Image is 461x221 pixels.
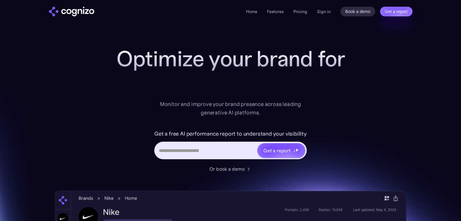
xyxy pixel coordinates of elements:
[209,165,252,173] a: Or book a demo
[293,150,296,153] img: star
[257,143,306,158] a: Get a reportstarstarstar
[154,129,307,162] form: Hero URL Input Form
[49,7,94,16] img: cognizo logo
[209,165,245,173] div: Or book a demo
[340,7,375,16] a: Book a demo
[317,8,331,15] a: Sign in
[293,9,307,14] a: Pricing
[49,7,94,16] a: home
[156,100,305,117] div: Monitor and improve your brand presence across leading generative AI platforms.
[295,148,299,152] img: star
[109,47,352,71] h1: Optimize your brand for
[246,9,257,14] a: Home
[263,147,291,154] div: Get a report
[380,7,413,16] a: Get a report
[154,129,307,139] label: Get a free AI performance report to understand your visibility
[267,9,284,14] a: Features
